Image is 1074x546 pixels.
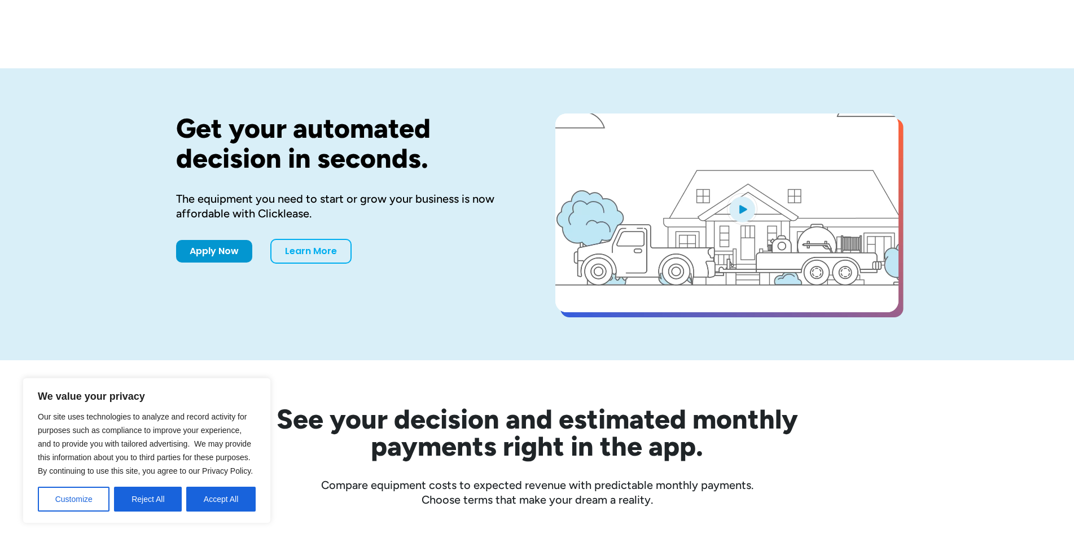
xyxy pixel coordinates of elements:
h1: Get your automated decision in seconds. [176,113,519,173]
button: Customize [38,487,109,512]
a: open lightbox [555,113,898,312]
img: Blue play button logo on a light blue circular background [727,193,757,225]
div: We value your privacy [23,378,271,523]
button: Accept All [186,487,256,512]
a: Apply Now [176,240,252,263]
a: Learn More [270,239,352,264]
button: Reject All [114,487,182,512]
div: Compare equipment costs to expected revenue with predictable monthly payments. Choose terms that ... [176,478,898,507]
div: The equipment you need to start or grow your business is now affordable with Clicklease. [176,191,519,221]
span: Our site uses technologies to analyze and record activity for purposes such as compliance to impr... [38,412,253,475]
h2: See your decision and estimated monthly payments right in the app. [221,405,853,460]
p: We value your privacy [38,390,256,403]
